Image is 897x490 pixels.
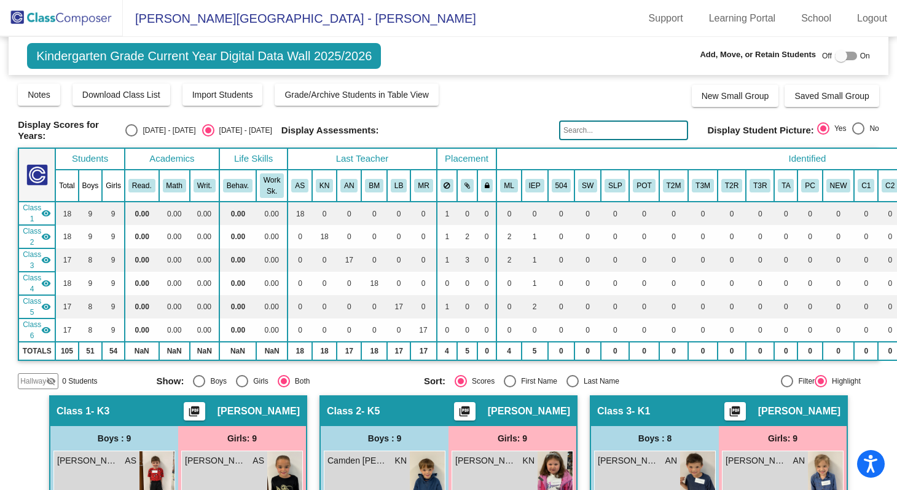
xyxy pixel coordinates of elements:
[256,225,288,248] td: 0.00
[823,170,855,202] th: NEW Student
[437,272,458,295] td: 0
[574,202,601,225] td: 0
[746,272,774,295] td: 0
[312,295,337,318] td: 0
[454,402,476,421] button: Print Students Details
[41,255,51,265] mat-icon: visibility
[522,318,548,342] td: 0
[659,248,689,272] td: 0
[316,179,333,192] button: KN
[496,295,521,318] td: 0
[746,295,774,318] td: 0
[190,318,219,342] td: 0.00
[605,179,625,192] button: SLP
[387,295,410,318] td: 17
[23,249,41,271] span: Class 3
[437,170,458,202] th: Keep away students
[797,170,822,202] th: Parent Communication
[288,225,312,248] td: 0
[797,202,822,225] td: 0
[699,9,786,28] a: Learning Portal
[410,202,436,225] td: 0
[414,179,433,192] button: MR
[477,202,497,225] td: 0
[659,272,689,295] td: 0
[522,170,548,202] th: Individualized Education Plan
[387,248,410,272] td: 0
[437,148,497,170] th: Placement
[721,179,742,192] button: T2R
[18,84,60,106] button: Notes
[663,179,685,192] button: T2M
[864,123,879,134] div: No
[23,226,41,248] span: Class 2
[337,225,361,248] td: 0
[288,248,312,272] td: 0
[391,179,407,192] button: LB
[477,272,497,295] td: 0
[18,225,55,248] td: Karen Nordman - K5
[18,248,55,272] td: Amy Naughten - K1
[18,119,116,141] span: Display Scores for Years:
[629,202,659,225] td: 0
[574,170,601,202] th: Social Work Support
[79,225,103,248] td: 9
[159,272,190,295] td: 0.00
[27,43,381,69] span: Kindergarten Grade Current Year Digital Data Wall 2025/2026
[437,225,458,248] td: 1
[219,148,288,170] th: Life Skills
[601,225,629,248] td: 0
[337,272,361,295] td: 0
[774,202,797,225] td: 0
[477,225,497,248] td: 0
[187,405,202,422] mat-icon: picture_as_pdf
[496,170,521,202] th: Multi-Lingual
[190,248,219,272] td: 0.00
[774,318,797,342] td: 0
[702,91,769,101] span: New Small Group
[548,248,575,272] td: 0
[659,202,689,225] td: 0
[128,179,155,192] button: Read.
[724,402,746,421] button: Print Students Details
[18,272,55,295] td: Beth Martens - K2
[337,170,361,202] th: Amy Naughten
[688,295,718,318] td: 0
[387,318,410,342] td: 0
[41,279,51,288] mat-icon: visibility
[214,125,272,136] div: [DATE] - [DATE]
[194,179,216,192] button: Writ.
[79,202,103,225] td: 9
[337,202,361,225] td: 0
[340,179,358,192] button: AN
[500,179,517,192] button: ML
[496,248,521,272] td: 2
[639,9,693,28] a: Support
[718,272,746,295] td: 0
[55,295,78,318] td: 17
[125,202,159,225] td: 0.00
[55,248,78,272] td: 17
[312,225,337,248] td: 18
[437,318,458,342] td: 0
[337,248,361,272] td: 17
[860,50,870,61] span: On
[659,170,689,202] th: T2 Math Intervention
[746,170,774,202] th: T3 Reading Intervention
[288,202,312,225] td: 18
[548,170,575,202] th: 504 Plan
[692,179,714,192] button: T3M
[496,202,521,225] td: 0
[629,225,659,248] td: 0
[496,272,521,295] td: 0
[601,295,629,318] td: 0
[548,225,575,248] td: 0
[718,202,746,225] td: 0
[159,225,190,248] td: 0.00
[548,202,575,225] td: 0
[791,9,841,28] a: School
[337,295,361,318] td: 0
[858,179,874,192] button: C1
[18,202,55,225] td: Allison Spaitis - K3
[190,295,219,318] td: 0.00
